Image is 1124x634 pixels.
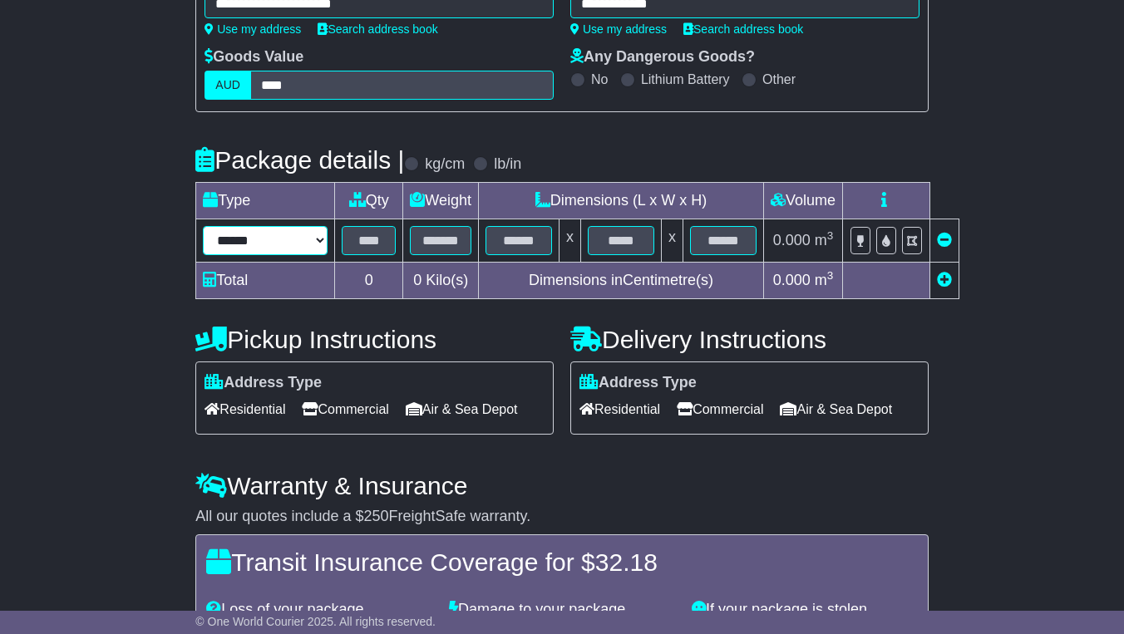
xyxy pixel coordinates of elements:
[591,71,608,87] label: No
[773,272,811,288] span: 0.000
[560,219,581,263] td: x
[764,183,843,219] td: Volume
[479,183,764,219] td: Dimensions (L x W x H)
[205,22,301,36] a: Use my address
[570,326,929,353] h4: Delivery Instructions
[827,229,834,242] sup: 3
[641,71,730,87] label: Lithium Battery
[762,71,796,87] label: Other
[403,263,479,299] td: Kilo(s)
[195,615,436,628] span: © One World Courier 2025. All rights reserved.
[195,146,404,174] h4: Package details |
[479,263,764,299] td: Dimensions in Centimetre(s)
[677,396,763,422] span: Commercial
[827,269,834,282] sup: 3
[318,22,437,36] a: Search address book
[683,22,803,36] a: Search address book
[195,472,928,499] h4: Warranty & Insurance
[937,272,952,288] a: Add new item
[195,508,928,526] div: All our quotes include a $ FreightSafe warranty.
[302,396,388,422] span: Commercial
[579,396,660,422] span: Residential
[494,155,521,174] label: lb/in
[363,508,388,524] span: 250
[196,183,335,219] td: Type
[773,232,811,248] span: 0.000
[198,601,441,619] div: Loss of your package
[413,272,421,288] span: 0
[205,48,303,66] label: Goods Value
[570,48,755,66] label: Any Dangerous Goods?
[335,263,403,299] td: 0
[595,548,658,576] span: 32.18
[425,155,465,174] label: kg/cm
[937,232,952,248] a: Remove this item
[662,219,683,263] td: x
[335,183,403,219] td: Qty
[195,326,554,353] h4: Pickup Instructions
[205,374,322,392] label: Address Type
[683,601,926,619] div: If your package is stolen
[406,396,518,422] span: Air & Sea Depot
[570,22,667,36] a: Use my address
[206,548,917,576] h4: Transit Insurance Coverage for $
[196,263,335,299] td: Total
[815,272,834,288] span: m
[815,232,834,248] span: m
[205,71,251,100] label: AUD
[780,396,892,422] span: Air & Sea Depot
[403,183,479,219] td: Weight
[205,396,285,422] span: Residential
[441,601,683,619] div: Damage to your package
[579,374,697,392] label: Address Type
